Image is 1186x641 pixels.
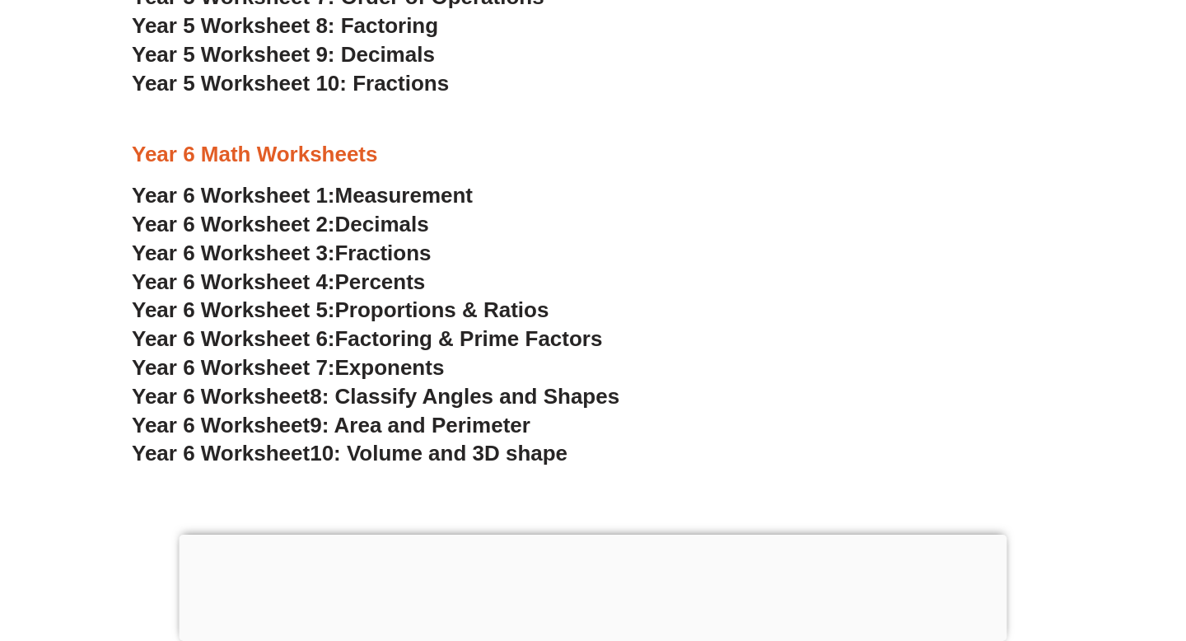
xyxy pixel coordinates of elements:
[335,212,429,236] span: Decimals
[132,441,567,466] a: Year 6 Worksheet10: Volume and 3D shape
[132,141,1054,169] h3: Year 6 Math Worksheets
[132,183,473,208] a: Year 6 Worksheet 1:Measurement
[132,269,425,294] a: Year 6 Worksheet 4:Percents
[335,241,432,265] span: Fractions
[132,297,549,322] a: Year 6 Worksheet 5:Proportions & Ratios
[180,535,1007,637] iframe: Advertisement
[132,212,335,236] span: Year 6 Worksheet 2:
[132,441,310,466] span: Year 6 Worksheet
[132,413,530,437] a: Year 6 Worksheet9: Area and Perimeter
[132,241,431,265] a: Year 6 Worksheet 3:Fractions
[132,355,335,380] span: Year 6 Worksheet 7:
[335,297,549,322] span: Proportions & Ratios
[132,241,335,265] span: Year 6 Worksheet 3:
[335,269,426,294] span: Percents
[132,183,335,208] span: Year 6 Worksheet 1:
[132,269,335,294] span: Year 6 Worksheet 4:
[904,455,1186,641] iframe: Chat Widget
[132,42,435,67] a: Year 5 Worksheet 9: Decimals
[310,384,619,409] span: 8: Classify Angles and Shapes
[132,355,444,380] a: Year 6 Worksheet 7:Exponents
[132,384,310,409] span: Year 6 Worksheet
[310,441,567,466] span: 10: Volume and 3D shape
[132,13,438,38] a: Year 5 Worksheet 8: Factoring
[335,326,603,351] span: Factoring & Prime Factors
[335,183,474,208] span: Measurement
[132,297,335,322] span: Year 6 Worksheet 5:
[335,355,445,380] span: Exponents
[132,326,602,351] a: Year 6 Worksheet 6:Factoring & Prime Factors
[132,71,449,96] a: Year 5 Worksheet 10: Fractions
[132,413,310,437] span: Year 6 Worksheet
[132,384,619,409] a: Year 6 Worksheet8: Classify Angles and Shapes
[132,212,429,236] a: Year 6 Worksheet 2:Decimals
[310,413,530,437] span: 9: Area and Perimeter
[132,326,335,351] span: Year 6 Worksheet 6:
